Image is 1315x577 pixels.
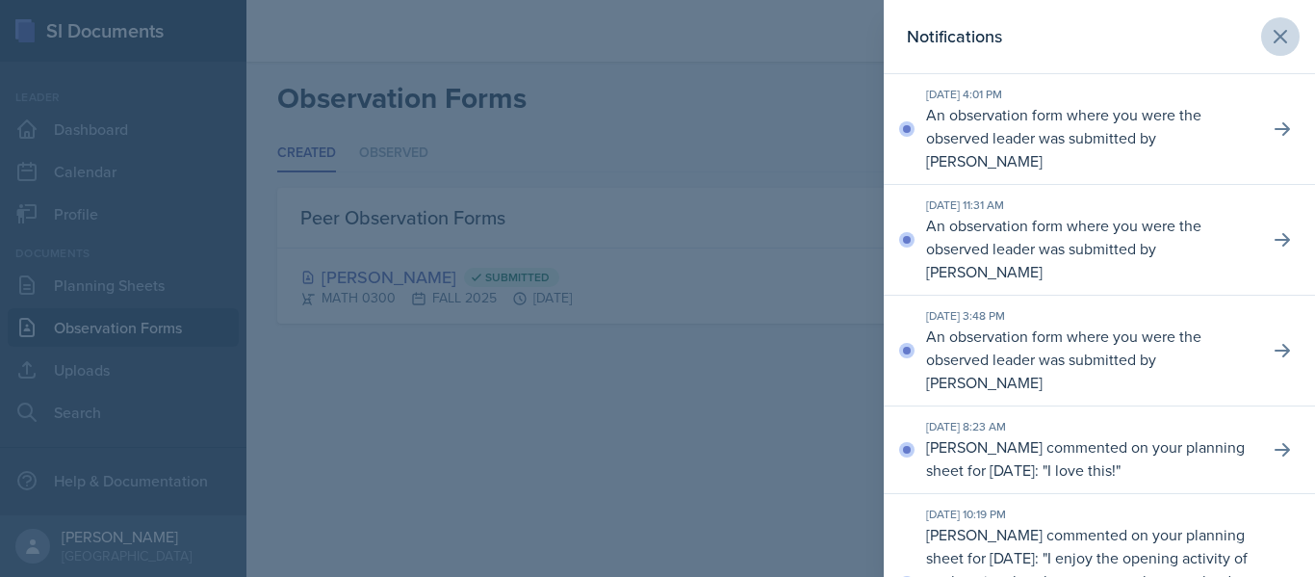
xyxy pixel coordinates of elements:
[1047,459,1116,481] p: I love this!
[926,506,1253,523] div: [DATE] 10:19 PM
[926,325,1253,394] p: An observation form where you were the observed leader was submitted by [PERSON_NAME]
[926,197,1253,214] div: [DATE] 11:31 AM
[926,435,1253,482] p: [PERSON_NAME] commented on your planning sheet for [DATE]: " "
[926,418,1253,435] div: [DATE] 8:23 AM
[926,86,1253,103] div: [DATE] 4:01 PM
[926,214,1253,283] p: An observation form where you were the observed leader was submitted by [PERSON_NAME]
[926,307,1253,325] div: [DATE] 3:48 PM
[926,103,1253,172] p: An observation form where you were the observed leader was submitted by [PERSON_NAME]
[907,23,1002,50] h2: Notifications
